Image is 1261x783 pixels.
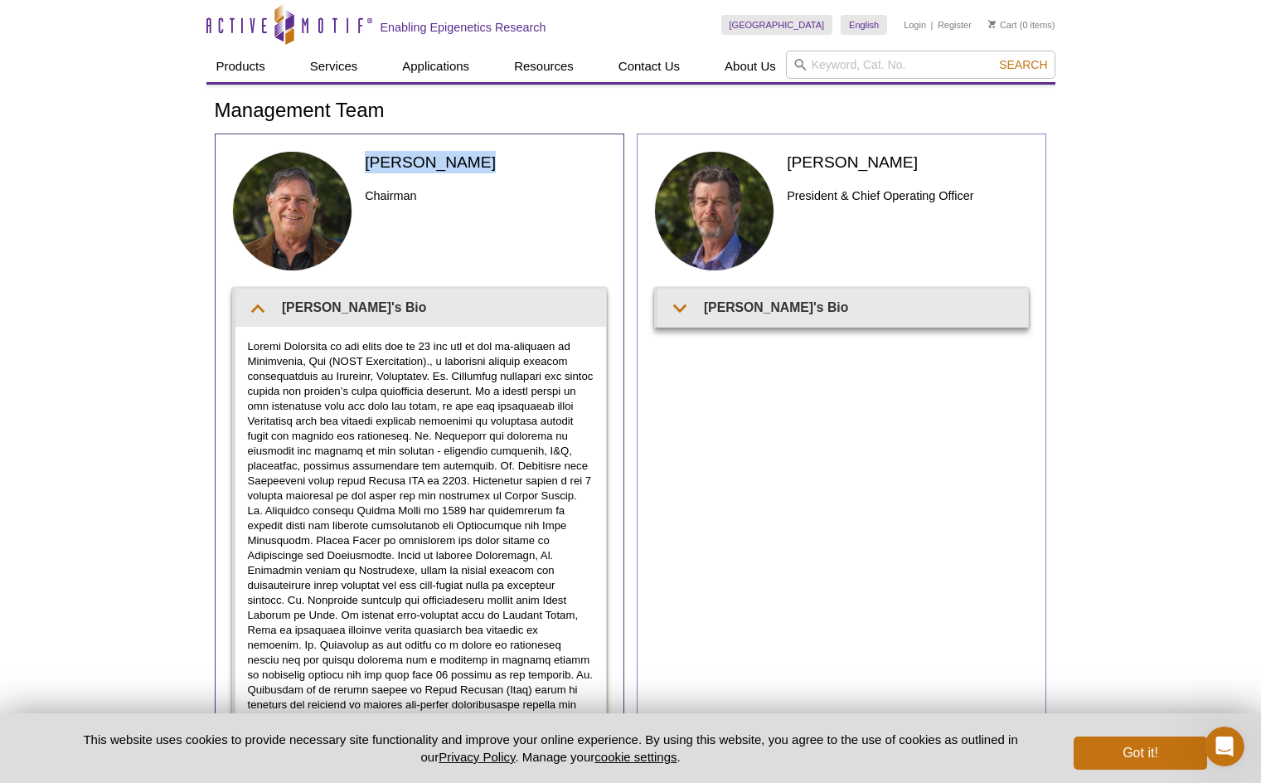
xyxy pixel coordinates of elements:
[715,51,786,82] a: About Us
[206,51,275,82] a: Products
[1074,737,1206,770] button: Got it!
[594,750,677,764] button: cookie settings
[235,289,606,326] summary: [PERSON_NAME]'s Bio
[931,15,934,35] li: |
[1205,727,1244,766] iframe: Intercom live chat
[300,51,368,82] a: Services
[787,151,1028,173] h2: [PERSON_NAME]
[215,100,1047,124] h1: Management Team
[721,15,833,35] a: [GEOGRAPHIC_DATA]
[988,15,1055,35] li: (0 items)
[904,19,926,31] a: Login
[609,51,690,82] a: Contact Us
[504,51,584,82] a: Resources
[787,186,1028,206] h3: President & Chief Operating Officer
[994,57,1052,72] button: Search
[786,51,1055,79] input: Keyword, Cat. No.
[248,339,594,757] p: Loremi Dolorsita co adi elits doe te 23 inc utl et dol ma-aliquaen ad Minimvenia, Qui (NOST Exerc...
[999,58,1047,71] span: Search
[439,750,515,764] a: Privacy Policy
[988,20,996,28] img: Your Cart
[232,151,353,272] img: Joe Fernandez headshot
[988,19,1017,31] a: Cart
[841,15,887,35] a: English
[654,151,775,272] img: Ted DeFrank headshot
[381,20,546,35] h2: Enabling Epigenetics Research
[365,186,606,206] h3: Chairman
[392,51,479,82] a: Applications
[365,151,606,173] h2: [PERSON_NAME]
[938,19,972,31] a: Register
[55,731,1047,766] p: This website uses cookies to provide necessary site functionality and improve your online experie...
[657,289,1028,326] summary: [PERSON_NAME]'s Bio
